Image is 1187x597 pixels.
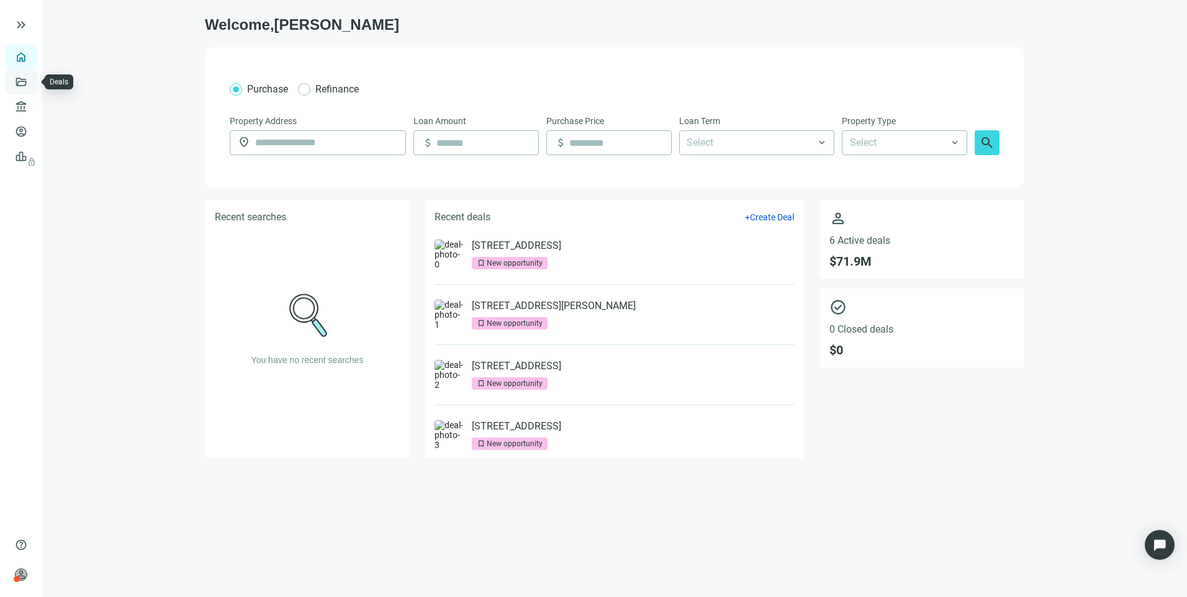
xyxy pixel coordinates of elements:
[829,298,1014,316] span: check_circle
[15,568,27,581] span: person
[14,17,29,32] button: keyboard_double_arrow_right
[205,15,1024,35] h1: Welcome, [PERSON_NAME]
[829,235,1014,246] span: 6 Active deals
[487,317,543,330] div: New opportunity
[829,254,1014,269] span: $ 71.9M
[842,114,896,128] span: Property Type
[829,343,1014,357] span: $ 0
[435,210,490,225] h5: Recent deals
[435,360,464,390] img: deal-photo-2
[472,360,561,372] a: [STREET_ADDRESS]
[422,137,434,149] span: attach_money
[238,136,250,148] span: location_on
[477,259,485,267] span: bookmark
[487,257,543,269] div: New opportunity
[477,439,485,448] span: bookmark
[1145,530,1175,560] div: Open Intercom Messenger
[435,300,464,330] img: deal-photo-1
[744,212,795,223] button: +Create Deal
[435,240,464,269] img: deal-photo-0
[215,210,286,225] h5: Recent searches
[413,114,466,128] span: Loan Amount
[477,379,485,388] span: bookmark
[472,240,561,252] a: [STREET_ADDRESS]
[487,438,543,450] div: New opportunity
[247,83,288,95] span: Purchase
[980,135,995,150] span: search
[487,377,543,390] div: New opportunity
[477,319,485,328] span: bookmark
[829,210,1014,227] span: person
[745,212,750,222] span: +
[975,130,1000,155] button: search
[315,83,359,95] span: Refinance
[435,420,464,450] img: deal-photo-3
[829,323,1014,335] span: 0 Closed deals
[15,539,27,551] span: help
[554,137,567,149] span: attach_money
[472,420,561,433] a: [STREET_ADDRESS]
[472,300,636,312] a: [STREET_ADDRESS][PERSON_NAME]
[750,212,794,222] span: Create Deal
[251,355,364,365] span: You have no recent searches
[230,114,297,128] span: Property Address
[546,114,604,128] span: Purchase Price
[679,114,720,128] span: Loan Term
